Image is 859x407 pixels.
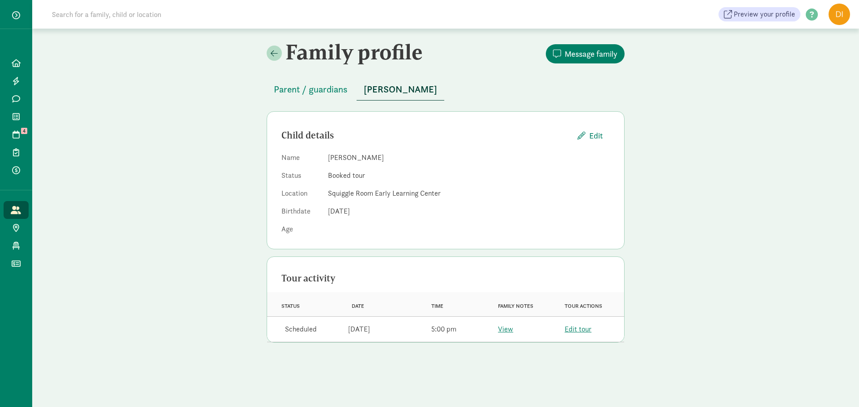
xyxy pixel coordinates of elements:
dt: Name [281,152,321,167]
iframe: Chat Widget [814,364,859,407]
button: Edit [570,126,610,145]
button: Message family [546,44,625,63]
span: Status [281,303,300,309]
div: Scheduled [285,324,317,335]
h2: Family profile [267,39,444,64]
input: Search for a family, child or location [47,5,298,23]
div: [DATE] [348,324,370,335]
span: Time [431,303,443,309]
a: View [498,324,513,334]
span: Tour actions [565,303,602,309]
div: 5:00 pm [431,324,456,335]
a: [PERSON_NAME] [357,84,444,95]
dd: [PERSON_NAME] [328,152,610,163]
span: Message family [565,48,617,60]
a: Parent / guardians [267,84,355,95]
a: 4 [4,126,29,143]
dt: Age [281,224,321,235]
span: 4 [21,128,27,134]
dd: Booked tour [328,170,610,181]
span: [PERSON_NAME] [364,82,437,97]
dt: Birthdate [281,206,321,220]
a: Preview your profile [719,7,800,21]
span: Date [352,303,364,309]
button: Parent / guardians [267,79,355,100]
dt: Location [281,188,321,202]
a: Edit tour [565,324,591,334]
span: Preview your profile [734,9,795,20]
span: Parent / guardians [274,82,348,97]
span: Family notes [498,303,533,309]
button: [PERSON_NAME] [357,79,444,101]
dt: Status [281,170,321,185]
div: Child details [281,128,570,143]
dd: Squiggle Room Early Learning Center [328,188,610,199]
span: Edit [589,130,603,142]
span: [DATE] [328,206,350,216]
div: Tour activity [281,271,610,285]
